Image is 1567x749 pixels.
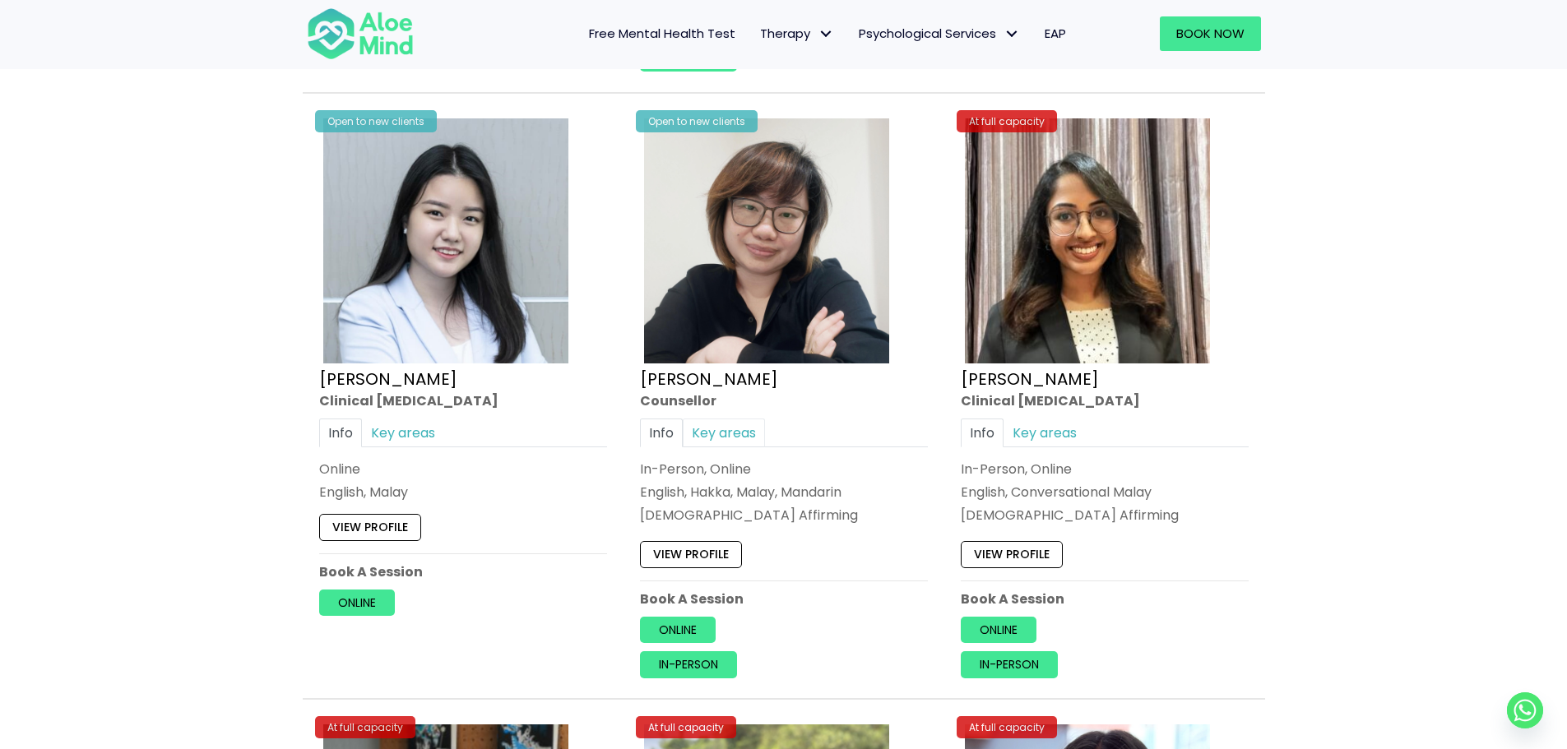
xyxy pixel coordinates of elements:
[362,418,444,446] a: Key areas
[640,418,683,446] a: Info
[315,110,437,132] div: Open to new clients
[961,617,1036,643] a: Online
[760,25,834,42] span: Therapy
[640,589,928,608] p: Book A Session
[319,483,607,502] p: English, Malay
[1507,692,1543,728] a: Whatsapp
[1004,418,1086,446] a: Key areas
[644,118,889,363] img: Yvonne crop Aloe Mind
[961,418,1004,446] a: Info
[640,541,742,567] a: View profile
[961,651,1058,677] a: In-person
[640,483,928,502] p: English, Hakka, Malay, Mandarin
[640,391,928,409] div: Counsellor
[1032,16,1078,51] a: EAP
[961,589,1249,608] p: Book A Session
[859,25,1020,42] span: Psychological Services
[1176,25,1245,42] span: Book Now
[1045,25,1066,42] span: EAP
[1000,22,1024,46] span: Psychological Services: submenu
[965,118,1210,363] img: croped-Anita_Profile-photo-300×300
[319,391,607,409] div: Clinical [MEDICAL_DATA]
[961,483,1249,502] p: English, Conversational Malay
[319,562,607,580] p: Book A Session
[640,651,737,677] a: In-person
[640,367,778,390] a: [PERSON_NAME]
[435,16,1078,51] nav: Menu
[319,367,457,390] a: [PERSON_NAME]
[640,506,928,525] div: [DEMOGRAPHIC_DATA] Affirming
[319,418,362,446] a: Info
[319,460,607,479] div: Online
[640,460,928,479] div: In-Person, Online
[961,541,1063,567] a: View profile
[319,514,421,540] a: View profile
[636,716,736,738] div: At full capacity
[748,16,846,51] a: TherapyTherapy: submenu
[961,506,1249,525] div: [DEMOGRAPHIC_DATA] Affirming
[589,25,735,42] span: Free Mental Health Test
[319,589,395,615] a: Online
[683,418,765,446] a: Key areas
[1160,16,1261,51] a: Book Now
[961,460,1249,479] div: In-Person, Online
[961,391,1249,409] div: Clinical [MEDICAL_DATA]
[957,716,1057,738] div: At full capacity
[640,617,716,643] a: Online
[307,7,414,61] img: Aloe mind Logo
[961,367,1099,390] a: [PERSON_NAME]
[315,716,415,738] div: At full capacity
[577,16,748,51] a: Free Mental Health Test
[636,110,758,132] div: Open to new clients
[814,22,838,46] span: Therapy: submenu
[323,118,568,363] img: Yen Li Clinical Psychologist
[957,110,1057,132] div: At full capacity
[846,16,1032,51] a: Psychological ServicesPsychological Services: submenu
